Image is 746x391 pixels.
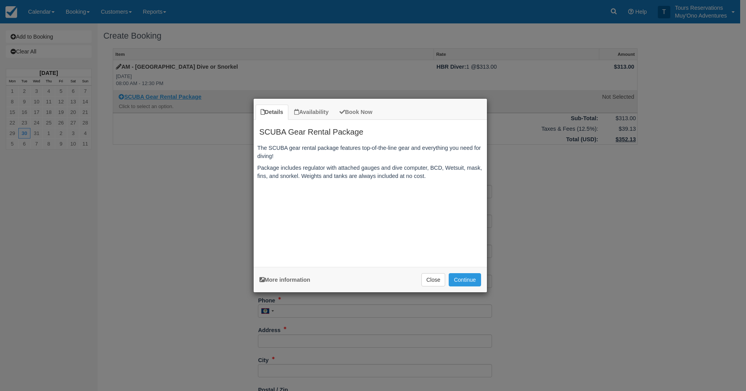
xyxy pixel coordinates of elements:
[334,105,377,120] a: Book Now
[289,105,334,120] a: Availability
[449,273,481,286] button: Continue
[258,144,483,160] p: The SCUBA gear rental package features top-of-the-line gear and everything you need for diving!
[254,120,487,263] div: Item Modal
[254,120,487,140] h2: SCUBA Gear Rental Package
[259,277,311,283] a: More information
[421,273,446,286] button: Close
[258,164,483,180] p: Package includes regulator with attached gauges and dive computer, BCD, Wetsuit, mask, fins, and ...
[256,105,288,120] a: Details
